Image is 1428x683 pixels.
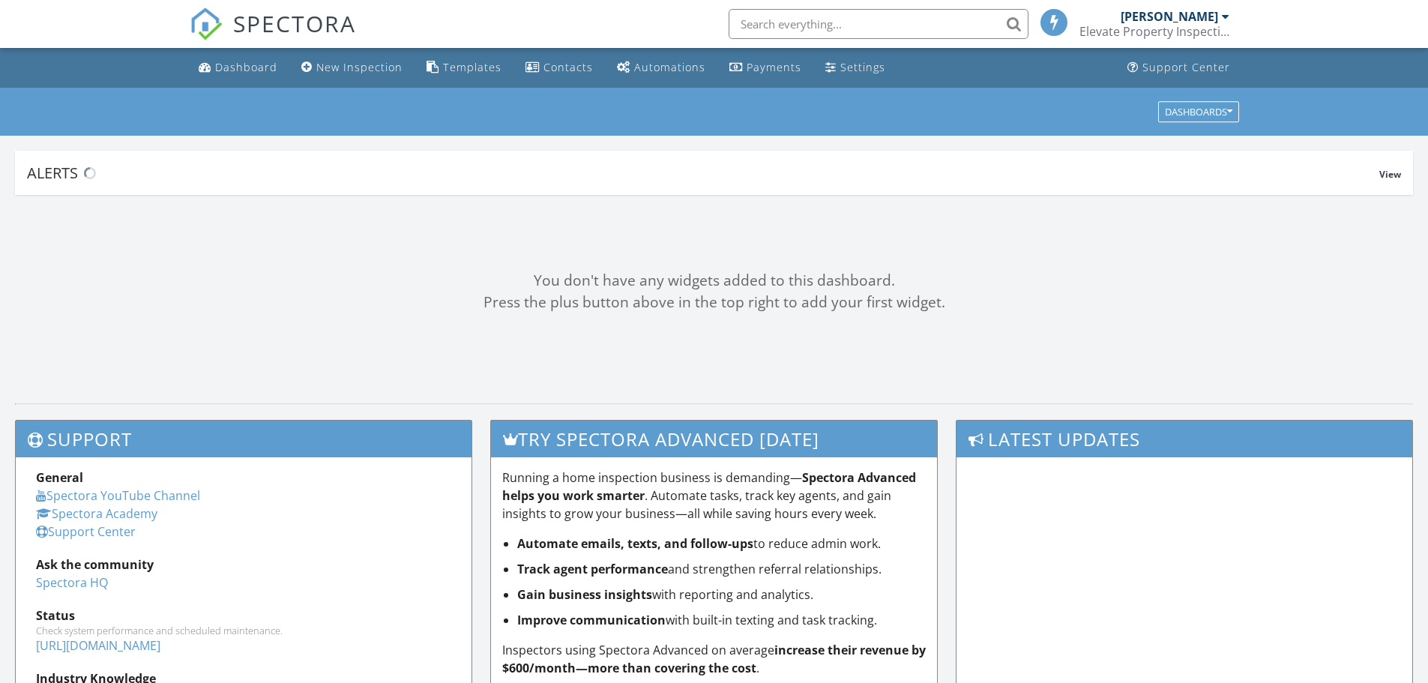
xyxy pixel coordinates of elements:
a: Spectora HQ [36,574,108,591]
h3: Latest Updates [956,421,1412,457]
div: Payments [747,60,801,74]
div: Templates [443,60,501,74]
span: View [1379,168,1401,181]
a: Automations (Basic) [611,54,711,82]
a: SPECTORA [190,20,356,52]
div: Check system performance and scheduled maintenance. [36,625,451,637]
div: Ask the community [36,556,451,574]
img: The Best Home Inspection Software - Spectora [190,7,223,40]
div: Settings [840,60,885,74]
li: with reporting and analytics. [517,586,927,604]
h3: Support [16,421,472,457]
div: Automations [634,60,705,74]
div: Support Center [1142,60,1230,74]
li: to reduce admin work. [517,535,927,553]
input: Search everything... [729,9,1028,39]
li: with built-in texting and task tracking. [517,611,927,629]
div: Dashboard [215,60,277,74]
strong: Track agent performance [517,561,668,577]
strong: increase their revenue by $600/month—more than covering the cost [502,642,926,676]
a: Support Center [1121,54,1236,82]
div: Alerts [27,163,1379,183]
strong: Automate emails, texts, and follow-ups [517,535,753,552]
strong: Gain business insights [517,586,652,603]
div: [PERSON_NAME] [1121,9,1218,24]
a: Spectora Academy [36,505,157,522]
a: Spectora YouTube Channel [36,487,200,504]
a: Support Center [36,523,136,540]
div: Press the plus button above in the top right to add your first widget. [15,292,1413,313]
div: Dashboards [1165,106,1232,117]
a: Contacts [519,54,599,82]
a: Settings [819,54,891,82]
a: Payments [723,54,807,82]
p: Inspectors using Spectora Advanced on average . [502,641,927,677]
p: Running a home inspection business is demanding— . Automate tasks, track key agents, and gain ins... [502,469,927,523]
strong: General [36,469,83,486]
button: Dashboards [1158,101,1239,122]
strong: Improve communication [517,612,666,628]
a: Dashboard [193,54,283,82]
li: and strengthen referral relationships. [517,560,927,578]
div: You don't have any widgets added to this dashboard. [15,270,1413,292]
a: New Inspection [295,54,409,82]
a: [URL][DOMAIN_NAME] [36,637,160,654]
h3: Try spectora advanced [DATE] [491,421,938,457]
a: Templates [421,54,507,82]
div: New Inspection [316,60,403,74]
div: Contacts [543,60,593,74]
div: Elevate Property Inspections [1079,24,1229,39]
span: SPECTORA [233,7,356,39]
strong: Spectora Advanced helps you work smarter [502,469,916,504]
div: Status [36,607,451,625]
